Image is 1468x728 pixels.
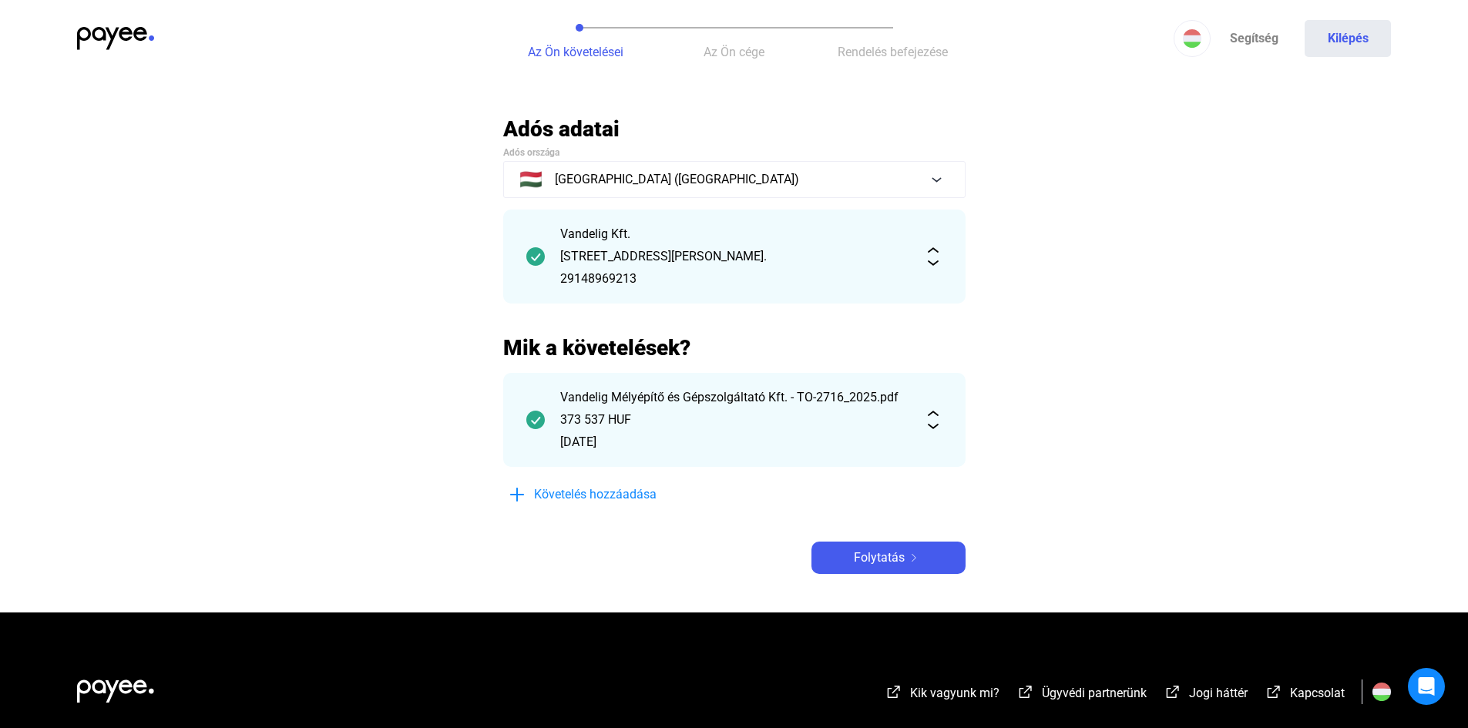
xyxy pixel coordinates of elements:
[1408,668,1445,705] div: Open Intercom Messenger
[503,161,966,198] button: 🇭🇺[GEOGRAPHIC_DATA] ([GEOGRAPHIC_DATA])
[1290,686,1345,700] span: Kapcsolat
[924,247,942,266] img: expand
[1183,29,1201,48] img: HU
[1164,684,1182,699] img: external-link-white
[1265,688,1345,703] a: external-link-whiteKapcsolat
[560,411,909,429] div: 373 537 HUF
[1164,688,1248,703] a: external-link-whiteJogi háttér
[1189,686,1248,700] span: Jogi háttér
[560,247,909,266] div: [STREET_ADDRESS][PERSON_NAME].
[503,147,559,158] span: Adós országa
[503,116,966,143] h2: Adós adatai
[503,334,966,361] h2: Mik a követelések?
[560,388,909,407] div: Vandelig Mélyépítő és Gépszolgáltató Kft. - TO-2716_2025.pdf
[811,542,966,574] button: Folytatásarrow-right-white
[1016,688,1147,703] a: external-link-whiteÜgyvédi partnerünk
[1305,20,1391,57] button: Kilépés
[526,411,545,429] img: checkmark-darker-green-circle
[1211,20,1297,57] a: Segítség
[560,270,909,288] div: 29148969213
[910,686,999,700] span: Kik vagyunk mi?
[1016,684,1035,699] img: external-link-white
[885,688,999,703] a: external-link-whiteKik vagyunk mi?
[885,684,903,699] img: external-link-white
[560,433,909,451] div: [DATE]
[1042,686,1147,700] span: Ügyvédi partnerünk
[503,478,734,511] button: plus-blueKövetelés hozzáadása
[704,45,764,59] span: Az Ön cége
[77,671,154,703] img: white-payee-white-dot.svg
[1265,684,1283,699] img: external-link-white
[77,27,154,50] img: payee-logo
[508,485,526,504] img: plus-blue
[555,170,799,189] span: [GEOGRAPHIC_DATA] ([GEOGRAPHIC_DATA])
[905,554,923,562] img: arrow-right-white
[1372,683,1391,701] img: HU.svg
[519,170,543,189] span: 🇭🇺
[1174,20,1211,57] button: HU
[854,549,905,567] span: Folytatás
[924,411,942,429] img: expand
[528,45,623,59] span: Az Ön követelései
[838,45,948,59] span: Rendelés befejezése
[534,485,657,504] span: Követelés hozzáadása
[526,247,545,266] img: checkmark-darker-green-circle
[560,225,909,243] div: Vandelig Kft.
